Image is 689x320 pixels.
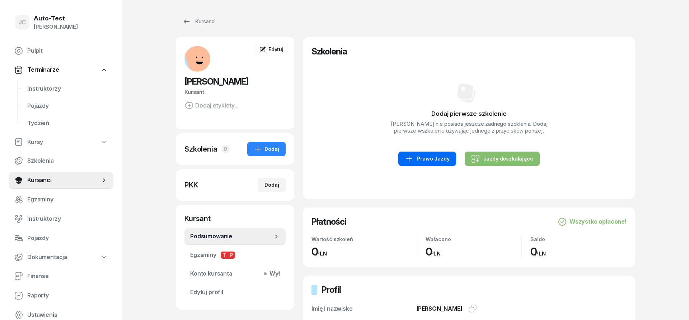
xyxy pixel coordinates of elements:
button: Dodaj [247,142,286,156]
a: Instruktorzy [9,210,113,228]
span: Imię i nazwisko [311,305,353,312]
div: Kursant [184,214,286,224]
a: Raporty [9,287,113,304]
div: Dodaj [254,145,279,153]
a: Konto kursantaWył [184,265,286,282]
div: Kursant [184,87,286,97]
div: [PERSON_NAME] [34,22,78,32]
div: 0 [530,245,627,258]
a: Tydzień [22,115,113,132]
div: Szkolenia [184,144,217,154]
div: Prawo Jazdy [405,154,449,163]
h2: Płatności [311,216,346,228]
p: [PERSON_NAME] nie posiada jeszcze żadnego szoklenia. Dodaj pierwsze wszkolenie używając jednego z... [389,121,549,134]
span: 0 [222,145,229,153]
a: Prawo Jazdy [398,152,456,166]
span: Dokumentacja [27,253,67,262]
a: EgzaminyTP [184,247,286,264]
small: PLN [535,250,546,257]
a: Pojazdy [22,97,113,115]
span: Kursanci [27,176,100,185]
span: Ustawienia [27,310,108,320]
div: Kursanci [182,17,215,26]
span: Egzaminy [190,250,280,260]
span: Instruktorzy [27,84,108,94]
small: PLN [430,250,441,257]
a: Instruktorzy [22,80,113,97]
span: Finanse [27,272,108,281]
span: Konto kursanta [190,269,280,278]
button: Dodaj [258,178,286,192]
span: Pojazdy [27,234,108,243]
span: Szkolenia [27,156,108,166]
div: 0 [311,245,417,258]
span: Raporty [27,291,108,300]
span: Edytuj profil [190,288,280,297]
small: PLN [316,250,327,257]
span: Terminarze [27,65,59,75]
span: JC [18,19,27,25]
div: Jazdy doszkalające [471,154,533,163]
div: Dodaj [264,181,279,189]
span: Pojazdy [27,101,108,111]
span: [PERSON_NAME] [184,76,248,87]
a: Kursanci [9,172,113,189]
a: Finanse [9,268,113,285]
a: Edytuj profil [184,284,286,301]
div: Saldo [530,236,627,242]
a: Terminarze [9,62,113,78]
div: 0 [426,245,522,258]
span: Podsumowanie [190,232,273,241]
div: Wartość szkoleń [311,236,417,242]
span: Edytuj [268,46,283,52]
span: Pulpit [27,46,108,56]
a: Szkolenia [9,152,113,169]
button: Dodaj etykiety... [184,101,239,110]
div: Wpłacono [426,236,522,242]
a: Kursy [9,134,113,151]
a: Pulpit [9,42,113,59]
span: Kursy [27,138,43,147]
a: Kursanci [176,14,222,29]
a: Pojazdy [9,230,113,247]
span: P [228,252,235,259]
div: PKK [184,180,198,190]
span: Tydzień [27,119,108,128]
a: Dokumentacja [9,249,113,266]
h2: Profil [322,284,341,296]
div: Wszystko opłacone! [558,217,627,226]
span: T [221,252,228,259]
span: Instruktorzy [27,214,108,224]
a: Podsumowanie [184,228,286,245]
div: Auto-Test [34,15,78,22]
h3: Dodaj pierwsze szkolenie [311,109,627,119]
a: Jazdy doszkalające [465,152,540,166]
a: Egzaminy [9,191,113,208]
h2: Szkolenia [311,46,627,57]
span: [PERSON_NAME] [417,305,463,312]
span: Wył [267,269,280,278]
span: Egzaminy [27,195,108,204]
a: Edytuj [254,43,289,56]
